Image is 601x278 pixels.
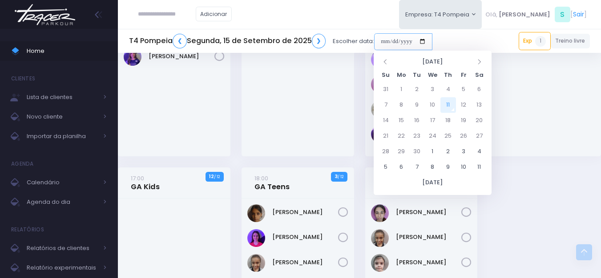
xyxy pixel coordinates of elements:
span: Relatório experimentais [27,262,98,274]
small: / 12 [214,174,220,179]
div: Escolher data: [129,31,432,52]
td: 9 [409,97,425,113]
td: 16 [409,113,425,128]
td: 30 [409,144,425,159]
img: Sophie Aya Porto Shimabuco [371,125,389,143]
td: 11 [472,159,487,175]
th: Th [440,68,456,82]
h4: Clientes [11,70,35,87]
td: 9 [440,159,456,175]
a: 17:00GA Kids [131,174,160,191]
td: 7 [409,159,425,175]
td: 1 [394,82,409,97]
td: 18 [440,113,456,128]
th: Mo [394,68,409,82]
td: 5 [378,159,394,175]
td: 4 [440,82,456,97]
img: Athina Torres Kambourakis [247,229,265,247]
th: [DATE] [394,55,472,68]
img: Nina Loureiro Andrusyszyn [371,51,389,68]
a: [PERSON_NAME] [396,208,462,217]
td: 14 [378,113,394,128]
a: Exp1 [519,32,551,50]
span: S [555,7,570,22]
td: 29 [394,144,409,159]
td: 3 [456,144,472,159]
span: Lista de clientes [27,91,98,103]
td: 19 [456,113,472,128]
th: Sa [472,68,487,82]
a: Adicionar [196,7,232,21]
td: 3 [425,82,440,97]
td: 15 [394,113,409,128]
td: 31 [378,82,394,97]
div: [ ] [482,4,590,24]
td: 10 [425,97,440,113]
td: 10 [456,159,472,175]
a: ❮ [173,34,187,48]
h4: Relatórios [11,221,44,238]
span: 1 [535,36,546,47]
img: Anita Feliciano de Carvalho [371,204,389,222]
small: 17:00 [131,174,144,183]
img: Beatriz Marques Ferreira [247,254,265,272]
td: 11 [440,97,456,113]
span: Agenda do dia [27,196,98,208]
th: Su [378,68,394,82]
td: 2 [440,144,456,159]
a: [PERSON_NAME] [272,233,338,242]
th: We [425,68,440,82]
a: [PERSON_NAME] [396,258,462,267]
td: 17 [425,113,440,128]
img: Rosa Widman [124,48,141,66]
td: 4 [472,144,487,159]
td: 25 [440,128,456,144]
strong: 3 [335,173,338,180]
span: Olá, [485,10,497,19]
span: Importar da planilha [27,131,98,142]
td: 1 [425,144,440,159]
td: 13 [472,97,487,113]
img: Rafaela Braga [371,100,389,118]
a: [PERSON_NAME] [272,258,338,267]
span: Relatórios de clientes [27,242,98,254]
th: [DATE] [378,175,487,191]
td: 6 [472,82,487,97]
strong: 12 [209,173,214,180]
h4: Agenda [11,155,34,173]
td: 20 [472,113,487,128]
span: [PERSON_NAME] [499,10,550,19]
td: 8 [394,97,409,113]
th: Fr [456,68,472,82]
img: Beatriz Marques Ferreira [371,229,389,247]
td: 12 [456,97,472,113]
td: 26 [456,128,472,144]
td: 28 [378,144,394,159]
td: 6 [394,159,409,175]
td: 21 [378,128,394,144]
small: / 12 [338,174,343,179]
td: 22 [394,128,409,144]
td: 27 [472,128,487,144]
a: [PERSON_NAME] [272,208,338,217]
a: 18:00GA Teens [254,174,290,191]
td: 24 [425,128,440,144]
span: Calendário [27,177,98,188]
a: Sair [573,10,584,19]
td: 8 [425,159,440,175]
a: ❯ [312,34,326,48]
td: 2 [409,82,425,97]
img: Paolla Guerreiro [371,75,389,93]
a: [PERSON_NAME] [396,233,462,242]
a: Treino livre [551,34,590,48]
img: Ana Laura Nóbrega [247,204,265,222]
td: 23 [409,128,425,144]
td: 5 [456,82,472,97]
th: Tu [409,68,425,82]
img: Brunna Mateus De Paulo Alves [371,254,389,272]
small: 18:00 [254,174,268,183]
span: Home [27,45,107,57]
td: 7 [378,97,394,113]
a: [PERSON_NAME] [149,52,214,61]
h5: T4 Pompeia Segunda, 15 de Setembro de 2025 [129,34,326,48]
